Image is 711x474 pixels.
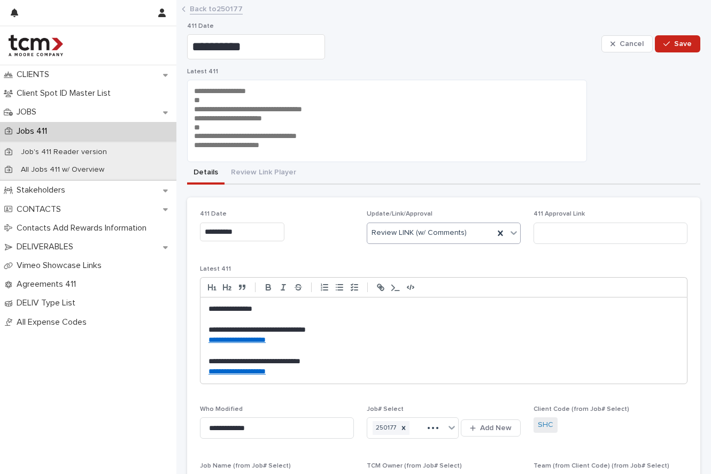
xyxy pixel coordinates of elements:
button: Details [187,162,225,185]
span: Job# Select [367,406,404,412]
span: Save [674,40,692,48]
span: 411 Date [187,23,214,29]
button: Review Link Player [225,162,303,185]
p: Contacts Add Rewards Information [12,223,155,233]
p: All Expense Codes [12,317,95,327]
span: 411 Date [200,211,227,217]
span: Team (from Client Code) (from Job# Select) [534,463,669,469]
p: CONTACTS [12,204,69,215]
span: Review LINK (w/ Comments) [372,227,467,239]
span: Latest 411 [187,68,218,75]
p: Agreements 411 [12,279,84,289]
p: Client Spot ID Master List [12,88,119,98]
p: CLIENTS [12,70,58,80]
button: Cancel [601,35,653,52]
p: JOBS [12,107,45,117]
button: Save [655,35,700,52]
span: 411 Approval Link [534,211,585,217]
div: 250177 [373,421,398,435]
span: Who Modified [200,406,243,412]
p: Vimeo Showcase Links [12,261,110,271]
span: Job Name (from Job# Select) [200,463,291,469]
p: DELIVERABLES [12,242,82,252]
span: Add New [480,424,512,432]
a: SHC [538,419,553,431]
a: Back to250177 [190,2,243,14]
button: Add New [461,419,521,437]
p: Jobs 411 [12,126,56,136]
span: Client Code (from Job# Select) [534,406,629,412]
p: All Jobs 411 w/ Overview [12,165,113,174]
p: Stakeholders [12,185,74,195]
p: DELIV Type List [12,298,84,308]
span: TCM Owner (from Job# Select) [367,463,462,469]
p: Job's 411 Reader version [12,148,115,157]
span: Cancel [620,40,644,48]
span: Update/Link/Approval [367,211,432,217]
img: 4hMmSqQkux38exxPVZHQ [9,35,63,56]
span: Latest 411 [200,266,231,272]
